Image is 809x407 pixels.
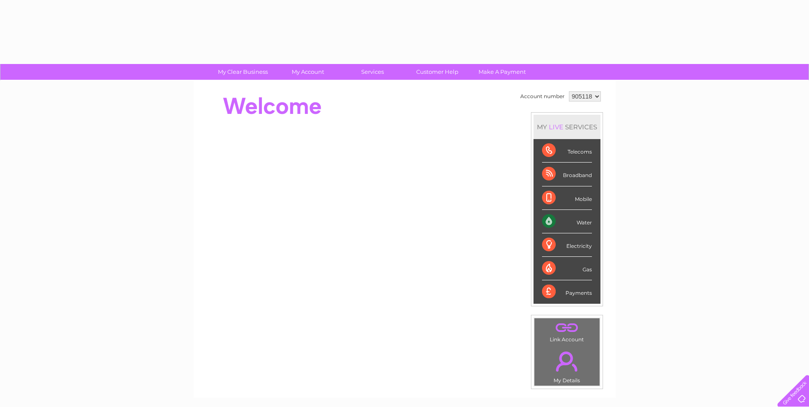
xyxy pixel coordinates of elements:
a: My Clear Business [208,64,278,80]
td: Link Account [534,318,600,345]
div: Broadband [542,163,592,186]
div: LIVE [547,123,565,131]
a: Services [337,64,408,80]
td: My Details [534,344,600,386]
a: . [536,346,597,376]
a: . [536,320,597,335]
td: Account number [518,89,567,104]
div: Telecoms [542,139,592,163]
a: Make A Payment [467,64,537,80]
a: Customer Help [402,64,473,80]
div: Gas [542,257,592,280]
div: Electricity [542,233,592,257]
div: Water [542,210,592,233]
div: Mobile [542,186,592,210]
div: MY SERVICES [534,115,600,139]
div: Payments [542,280,592,303]
a: My Account [273,64,343,80]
